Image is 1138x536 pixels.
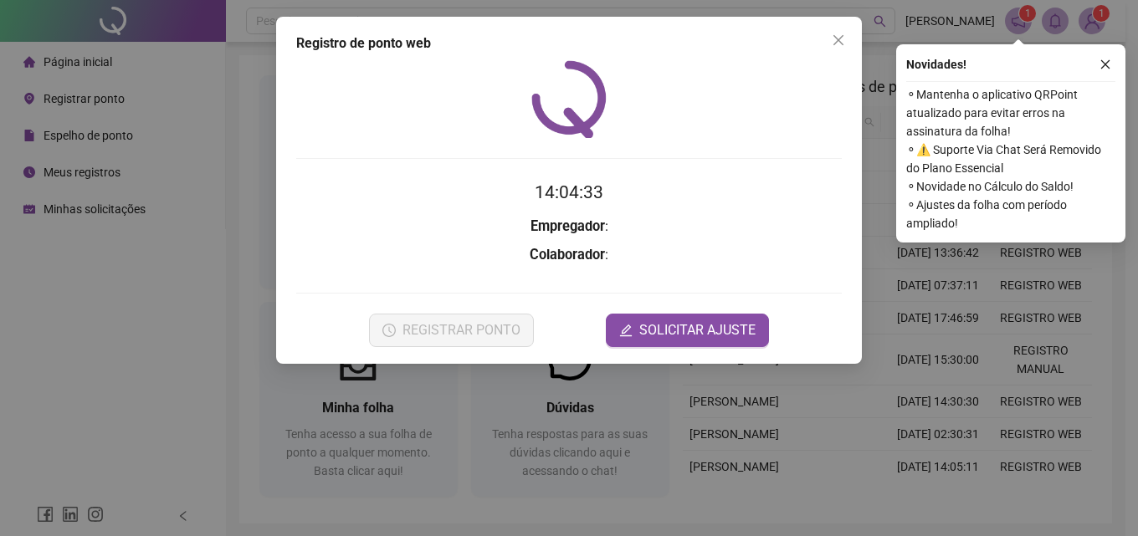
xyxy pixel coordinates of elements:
[906,140,1115,177] span: ⚬ ⚠️ Suporte Via Chat Será Removido do Plano Essencial
[825,27,852,54] button: Close
[531,60,607,138] img: QRPoint
[369,314,534,347] button: REGISTRAR PONTO
[1100,59,1111,70] span: close
[906,85,1115,140] span: ⚬ Mantenha o aplicativo QRPoint atualizado para evitar erros na assinatura da folha!
[606,314,769,347] button: editSOLICITAR AJUSTE
[906,196,1115,232] span: ⚬ Ajustes da folha com período ampliado!
[535,182,603,202] time: 14:04:33
[296,216,842,237] h3: :
[906,177,1115,196] span: ⚬ Novidade no Cálculo do Saldo!
[296,33,842,54] div: Registro de ponto web
[296,244,842,266] h3: :
[639,320,756,340] span: SOLICITAR AJUSTE
[906,55,966,74] span: Novidades !
[531,218,605,234] strong: Empregador
[530,247,605,263] strong: Colaborador
[619,324,633,337] span: edit
[832,33,845,47] span: close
